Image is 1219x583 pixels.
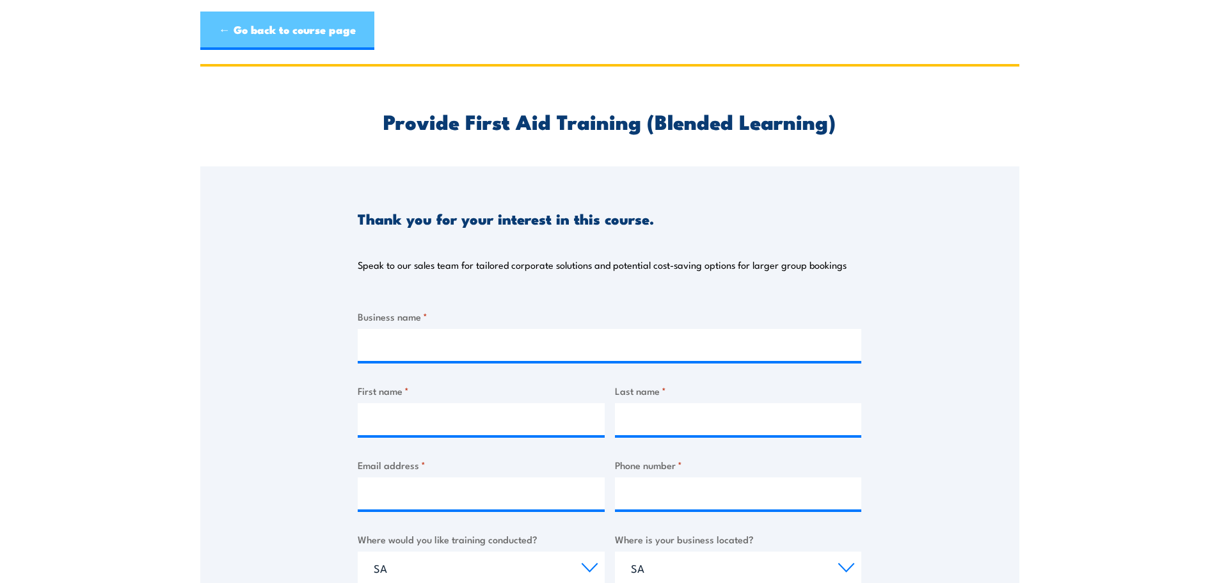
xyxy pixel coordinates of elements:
[200,12,374,50] a: ← Go back to course page
[358,211,654,226] h3: Thank you for your interest in this course.
[358,458,605,472] label: Email address
[358,309,861,324] label: Business name
[358,112,861,130] h2: Provide First Aid Training (Blended Learning)
[615,458,862,472] label: Phone number
[358,532,605,547] label: Where would you like training conducted?
[615,383,862,398] label: Last name
[358,383,605,398] label: First name
[358,259,847,271] p: Speak to our sales team for tailored corporate solutions and potential cost-saving options for la...
[615,532,862,547] label: Where is your business located?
